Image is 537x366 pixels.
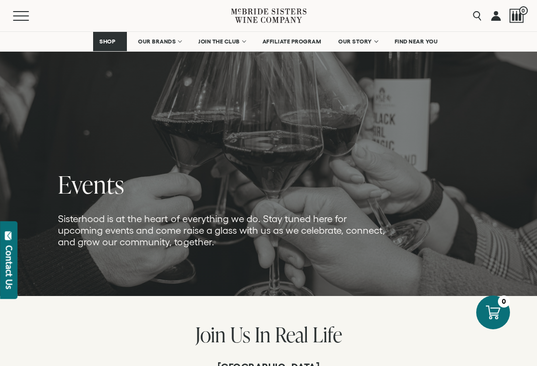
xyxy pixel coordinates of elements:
span: In [255,320,271,349]
span: 0 [519,6,528,15]
a: OUR BRANDS [132,32,187,51]
span: Join [195,320,226,349]
span: SHOP [99,38,116,45]
a: SHOP [93,32,127,51]
a: JOIN THE CLUB [192,32,251,51]
span: Events [58,168,124,201]
div: Contact Us [4,245,14,289]
span: OUR BRANDS [138,38,176,45]
div: 0 [498,296,510,308]
span: FIND NEAR YOU [395,38,438,45]
p: Sisterhood is at the heart of everything we do. Stay tuned here for upcoming events and come rais... [58,213,390,248]
button: Mobile Menu Trigger [13,11,48,21]
span: Us [230,320,250,349]
span: AFFILIATE PROGRAM [262,38,321,45]
span: Life [313,320,342,349]
a: AFFILIATE PROGRAM [256,32,328,51]
a: FIND NEAR YOU [388,32,444,51]
span: Real [275,320,308,349]
span: JOIN THE CLUB [198,38,240,45]
a: OUR STORY [332,32,384,51]
span: OUR STORY [338,38,372,45]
